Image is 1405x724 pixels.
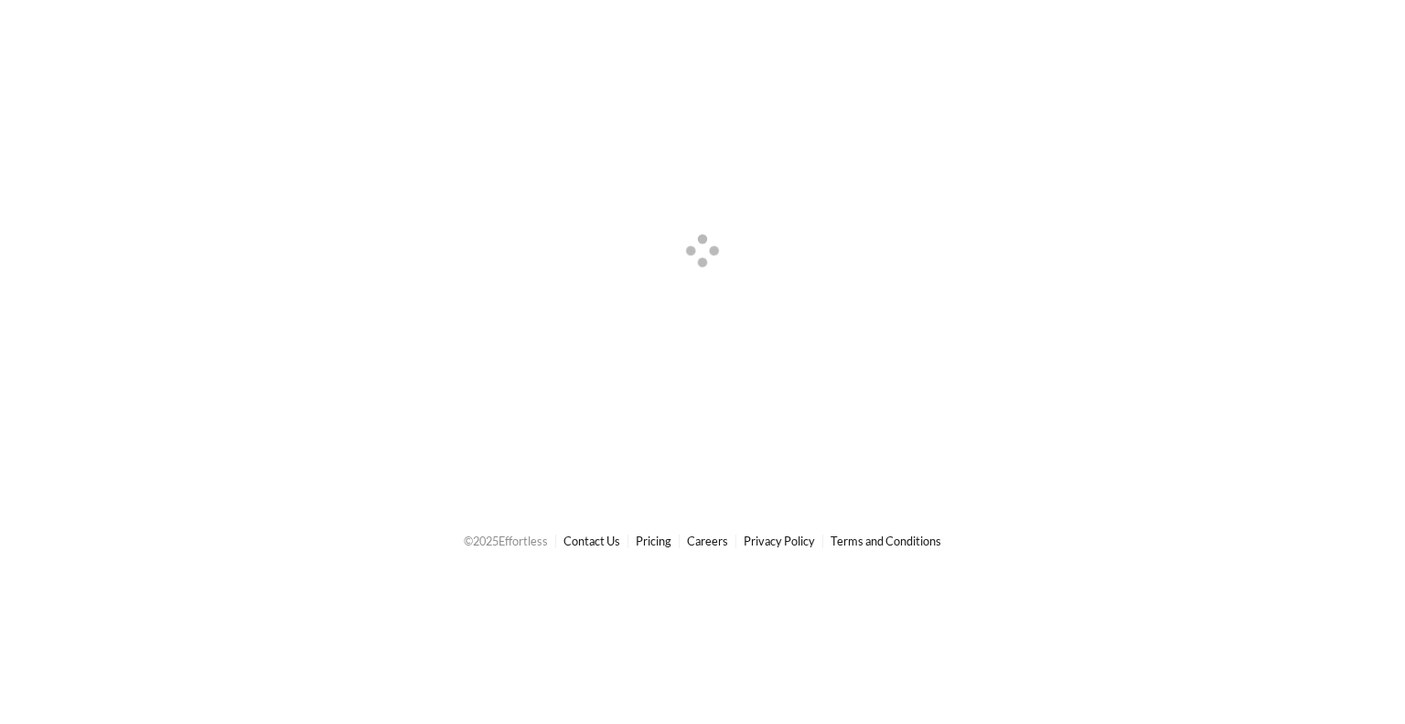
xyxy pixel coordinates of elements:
[464,534,548,548] span: © 2025 Effortless
[744,534,815,548] a: Privacy Policy
[831,534,941,548] a: Terms and Conditions
[563,534,620,548] a: Contact Us
[687,534,728,548] a: Careers
[636,534,671,548] a: Pricing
